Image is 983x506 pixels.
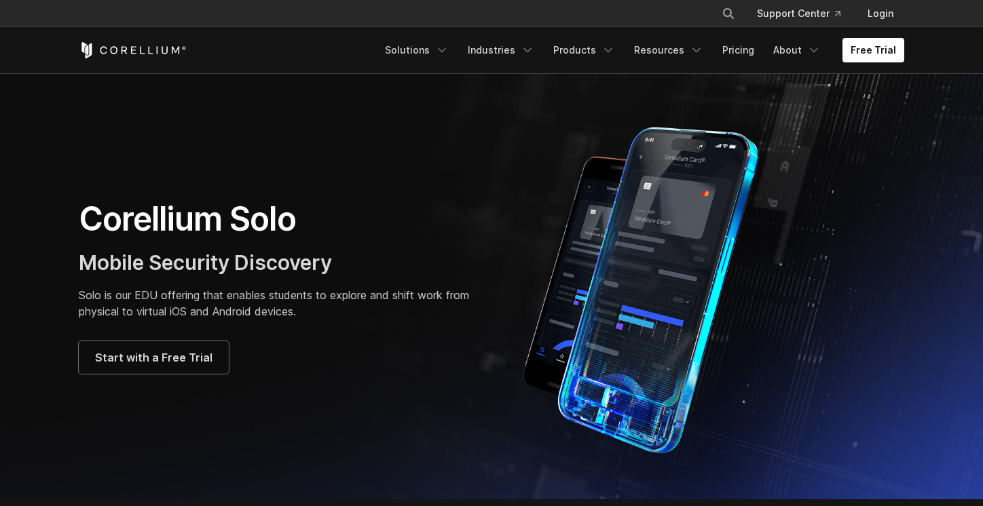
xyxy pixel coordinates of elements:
[545,38,623,62] a: Products
[842,38,904,62] a: Free Trial
[705,1,904,26] div: Navigation Menu
[765,38,829,62] a: About
[626,38,711,62] a: Resources
[79,250,332,275] span: Mobile Security Discovery
[79,42,187,58] a: Corellium Home
[95,349,212,366] span: Start with a Free Trial
[79,199,478,239] h1: Corellium Solo
[716,1,741,26] button: Search
[377,38,904,62] div: Navigation Menu
[79,341,229,374] a: Start with a Free Trial
[505,117,797,456] img: Corellium Solo for mobile app security solutions
[377,38,457,62] a: Solutions
[460,38,542,62] a: Industries
[79,287,478,319] p: Solo is our EDU offering that enables students to explore and shift work from physical to virtual...
[714,38,762,62] a: Pricing
[857,1,904,26] a: Login
[746,1,851,26] a: Support Center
